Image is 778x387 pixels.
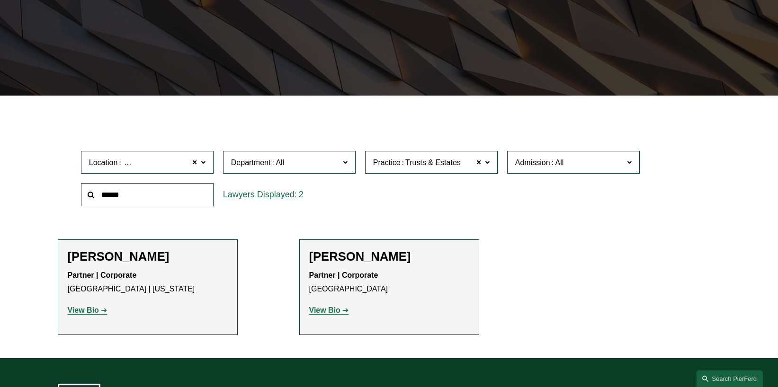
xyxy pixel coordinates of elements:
[309,306,340,314] strong: View Bio
[89,158,118,167] span: Location
[309,271,378,279] strong: Partner | Corporate
[68,249,228,264] h2: [PERSON_NAME]
[68,271,137,279] strong: Partner | Corporate
[231,158,271,167] span: Department
[68,306,99,314] strong: View Bio
[515,158,550,167] span: Admission
[697,370,763,387] a: Search this site
[405,157,461,169] span: Trusts & Estates
[123,157,202,169] span: [GEOGRAPHIC_DATA]
[299,190,304,199] span: 2
[309,269,469,296] p: [GEOGRAPHIC_DATA]
[309,306,349,314] a: View Bio
[373,158,401,167] span: Practice
[309,249,469,264] h2: [PERSON_NAME]
[68,269,228,296] p: [GEOGRAPHIC_DATA] | [US_STATE]
[68,306,107,314] a: View Bio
